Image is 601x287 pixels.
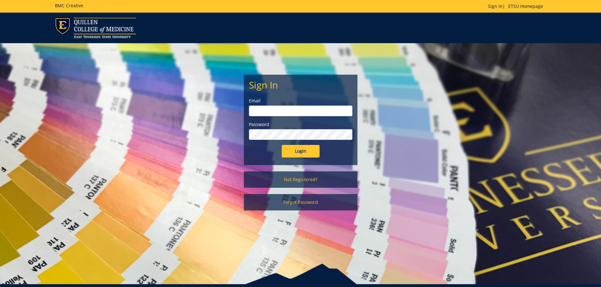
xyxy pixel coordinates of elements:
label: Email [249,98,352,104]
a: ETSU Homepage [505,3,546,9]
input: Login [282,145,320,158]
h5: BMC Creative [55,3,83,8]
a: Forgot Password [244,194,357,210]
a: Not Registered? [244,171,357,188]
label: Password [249,121,352,128]
img: ETSU logo [55,18,136,38]
h2: Sign In [249,80,352,90]
p: | [488,3,546,9]
a: Sign In [488,3,503,9]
